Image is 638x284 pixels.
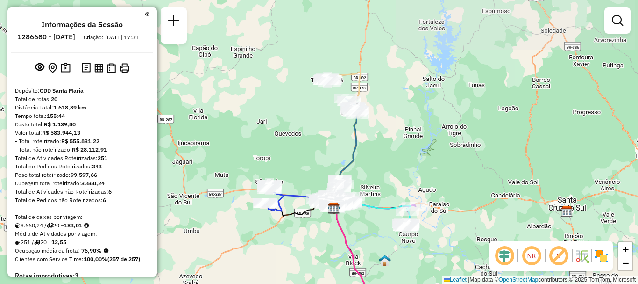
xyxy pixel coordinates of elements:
img: CDD Santa Cruz do Sul [561,205,573,218]
strong: 343 [92,163,102,170]
div: Total de Atividades Roteirizadas: [15,154,149,162]
span: − [623,257,629,269]
strong: 6 [108,188,112,195]
img: CDD Santa Maria [328,202,340,214]
div: Valor total: [15,129,149,137]
strong: 1.618,89 km [53,104,86,111]
img: Julio de Castilhos [348,103,360,115]
div: Total de caixas por viagem: [15,213,149,221]
strong: R$ 28.112,91 [72,146,107,153]
button: Imprimir Rotas [118,61,131,75]
button: Visualizar relatório de Roteirização [92,61,105,74]
div: Tempo total: [15,112,149,120]
div: Map data © contributors,© 2025 TomTom, Microsoft [442,276,638,284]
div: Atividade não roteirizada - DAVID BRITTES [316,73,339,82]
strong: CDD Santa Maria [40,87,84,94]
img: Exibir/Ocultar setores [594,248,609,263]
span: | [468,277,469,283]
h4: Rotas improdutivas: [15,272,149,280]
strong: 12,55 [51,239,66,246]
img: Fluxo de ruas [574,248,589,263]
img: Formigueiro [379,255,391,267]
i: Total de Atividades [15,240,21,245]
div: Distância Total: [15,103,149,112]
div: Peso total roteirizado: [15,171,149,179]
span: Ocultar NR [520,245,543,267]
h4: Informações da Sessão [42,20,123,29]
i: Total de rotas [47,223,53,228]
span: Ocultar deslocamento [493,245,516,267]
strong: 100,00% [84,255,107,262]
div: Média de Atividades por viagem: [15,230,149,238]
a: OpenStreetMap [499,277,539,283]
button: Exibir sessão original [33,60,46,75]
strong: 6 [103,197,106,204]
strong: 20 [51,95,57,102]
em: Média calculada utilizando a maior ocupação (%Peso ou %Cubagem) de cada rota da sessão. Rotas cro... [104,248,108,254]
div: Atividade não roteirizada - ANDERSON DIOGO BECKE [315,76,338,85]
h6: 1286680 - [DATE] [17,33,75,41]
strong: R$ 583.944,13 [42,129,80,136]
strong: 3.660,24 [81,180,105,187]
span: Ocupação média da frota: [15,247,79,254]
a: Clique aqui para minimizar o painel [145,8,149,19]
a: Zoom in [618,242,632,256]
button: Painel de Sugestão [59,61,72,75]
button: Logs desbloquear sessão [80,61,92,75]
i: Meta Caixas/viagem: 162,77 Diferença: 20,24 [84,223,89,228]
span: + [623,243,629,255]
div: Total de Pedidos não Roteirizados: [15,196,149,204]
div: Atividade não roteirizada - GILMARA STANGHERLIN [314,74,337,84]
div: Depósito: [15,87,149,95]
a: Exibir filtros [608,11,627,30]
strong: R$ 1.139,80 [44,121,76,128]
strong: 251 [98,154,107,161]
div: Atividade não roteirizada - AUTO POSTO MASTER [318,77,341,87]
div: Total de Pedidos Roteirizados: [15,162,149,171]
strong: 155:44 [47,112,65,119]
div: Atividade não roteirizada - GEFERSON DE O. DE SO [345,106,369,115]
a: Nova sessão e pesquisa [164,11,183,32]
strong: 183,01 [64,222,82,229]
strong: 3 [75,271,78,280]
button: Visualizar Romaneio [105,61,118,75]
a: Zoom out [618,256,632,270]
div: 3.660,24 / 20 = [15,221,149,230]
span: Clientes com Service Time: [15,255,84,262]
div: - Total não roteirizado: [15,146,149,154]
strong: 76,90% [81,247,102,254]
div: Criação: [DATE] 17:31 [80,33,142,42]
i: Total de rotas [34,240,40,245]
strong: 99.597,66 [71,171,97,178]
div: - Total roteirizado: [15,137,149,146]
div: Cubagem total roteirizado: [15,179,149,188]
div: Total de rotas: [15,95,149,103]
button: Centralizar mapa no depósito ou ponto de apoio [46,61,59,75]
div: Custo total: [15,120,149,129]
strong: R$ 555.831,22 [61,138,99,145]
strong: (257 de 257) [107,255,140,262]
span: Exibir rótulo [547,245,570,267]
a: Leaflet [444,277,467,283]
i: Cubagem total roteirizado [15,223,21,228]
div: Total de Atividades não Roteirizadas: [15,188,149,196]
div: 251 / 20 = [15,238,149,247]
